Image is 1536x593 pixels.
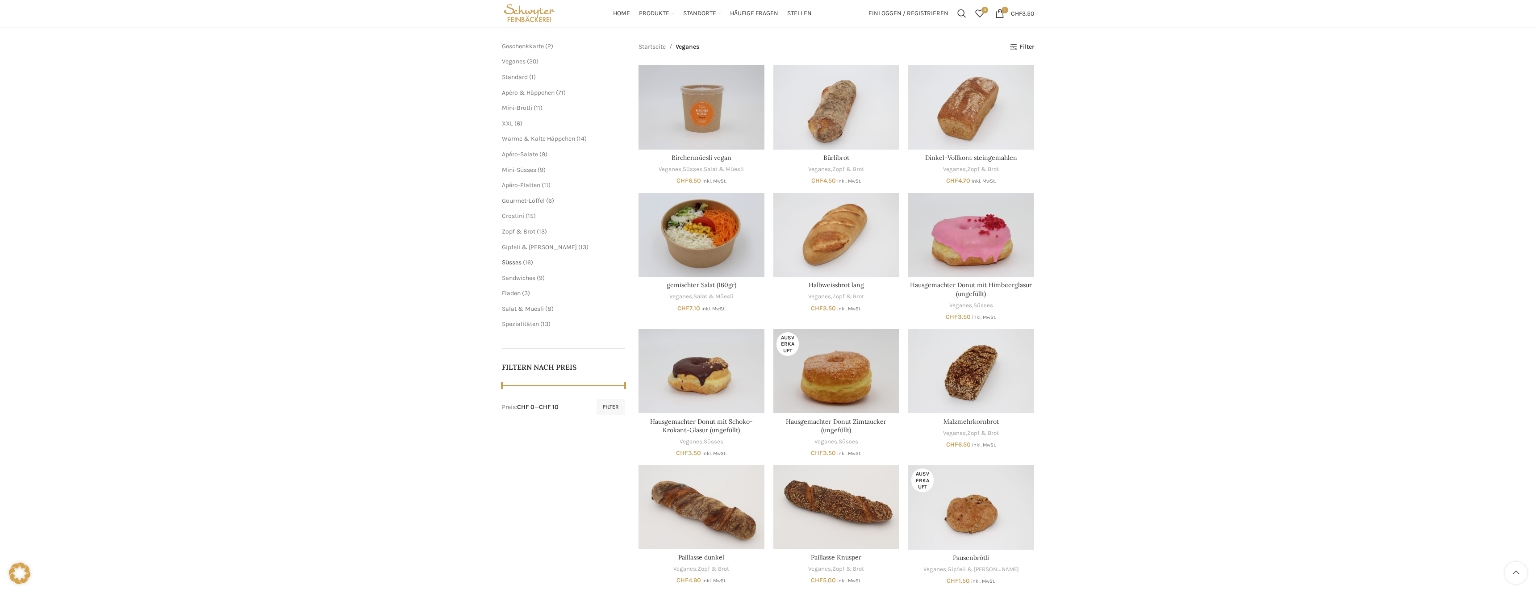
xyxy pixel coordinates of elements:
a: Salat & Müesli [693,292,734,301]
small: inkl. MwSt. [837,578,861,584]
a: Zopf & Brot [832,565,864,573]
div: , [773,438,899,446]
span: 20 [529,58,536,65]
a: Birchermüesli vegan [672,154,731,162]
a: Paillasse Knusper [811,553,861,561]
span: 9 [539,274,543,282]
div: , [908,565,1034,574]
a: XXL [502,120,513,127]
a: Warme & Kalte Häppchen [502,135,575,142]
span: CHF [946,177,958,184]
span: 15 [528,212,534,220]
small: inkl. MwSt. [837,451,861,456]
span: CHF [947,577,959,585]
a: gemischter Salat (160gr) [667,281,736,289]
span: Stellen [787,9,812,18]
span: 13 [539,228,545,235]
a: Hausgemachter Donut mit Schoko-Krokant-Glasur (ungefüllt) [650,418,753,434]
div: Main navigation [561,4,864,22]
span: Home [613,9,630,18]
a: Salat & Müesli [502,305,544,313]
span: 3 [524,289,528,297]
div: , , [639,165,764,174]
span: CHF [811,449,823,457]
bdi: 1.50 [947,577,970,585]
a: 1 CHF3.50 [991,4,1039,22]
a: Veganes [949,301,972,310]
a: Süsses [839,438,858,446]
div: , [773,292,899,301]
span: 6 [548,197,552,205]
a: Malzmehrkornbrot [943,418,999,426]
a: Dinkel-Vollkorn steingemahlen [908,65,1034,149]
a: Gourmet-Löffel [502,197,545,205]
span: 16 [525,259,531,266]
a: Hausgemachter Donut Zimtzucker (ungefüllt) [773,329,899,413]
a: Malzmehrkornbrot [908,329,1034,413]
span: Produkte [639,9,669,18]
bdi: 4.70 [946,177,970,184]
a: Spezialitäten [502,320,539,328]
span: 11 [536,104,540,112]
span: Veganes [502,58,526,65]
bdi: 3.50 [946,313,971,321]
nav: Breadcrumb [639,42,699,52]
span: Geschenkkarte [502,42,544,50]
span: 9 [540,166,543,174]
span: Einloggen / Registrieren [868,10,948,17]
a: Salat & Müesli [704,165,744,174]
div: Meine Wunschliste [971,4,989,22]
span: CHF [946,441,958,448]
span: Standorte [683,9,716,18]
a: Startseite [639,42,666,52]
a: Halbweissbrot lang [773,193,899,277]
span: CHF [811,177,823,184]
a: Standard [502,73,528,81]
small: inkl. MwSt. [972,442,996,448]
span: 71 [558,89,563,96]
a: Halbweissbrot lang [809,281,864,289]
span: 13 [543,320,548,328]
a: Veganes [808,292,831,301]
a: Veganes [669,292,692,301]
span: CHF [676,576,689,584]
span: Crostini [502,212,524,220]
a: Zopf & Brot [967,429,999,438]
a: Einloggen / Registrieren [864,4,953,22]
span: 1 [531,73,534,81]
span: Veganes [676,42,699,52]
a: Suchen [953,4,971,22]
small: inkl. MwSt. [837,306,861,312]
small: inkl. MwSt. [701,306,726,312]
span: CHF [677,305,689,312]
a: Veganes [659,165,681,174]
a: Paillasse dunkel [678,553,724,561]
span: Fladen [502,289,521,297]
span: CHF [676,449,688,457]
span: CHF 10 [539,403,559,411]
span: CHF 0 [517,403,534,411]
a: Süsses [502,259,522,266]
h5: Filtern nach Preis [502,362,625,372]
bdi: 7.10 [677,305,700,312]
a: Häufige Fragen [730,4,778,22]
a: Zopf & Brot [832,165,864,174]
div: , [639,438,764,446]
a: Scroll to top button [1505,562,1527,584]
a: Veganes [814,438,837,446]
a: Veganes [808,565,831,573]
span: CHF [946,313,958,321]
a: Veganes [808,165,831,174]
a: Paillasse dunkel [639,465,764,549]
a: Standorte [683,4,721,22]
a: Apéro-Platten [502,181,540,189]
a: Apéro-Salate [502,150,538,158]
a: Filter [1010,43,1034,51]
a: Sandwiches [502,274,535,282]
a: Süsses [973,301,993,310]
a: Zopf & Brot [697,565,729,573]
